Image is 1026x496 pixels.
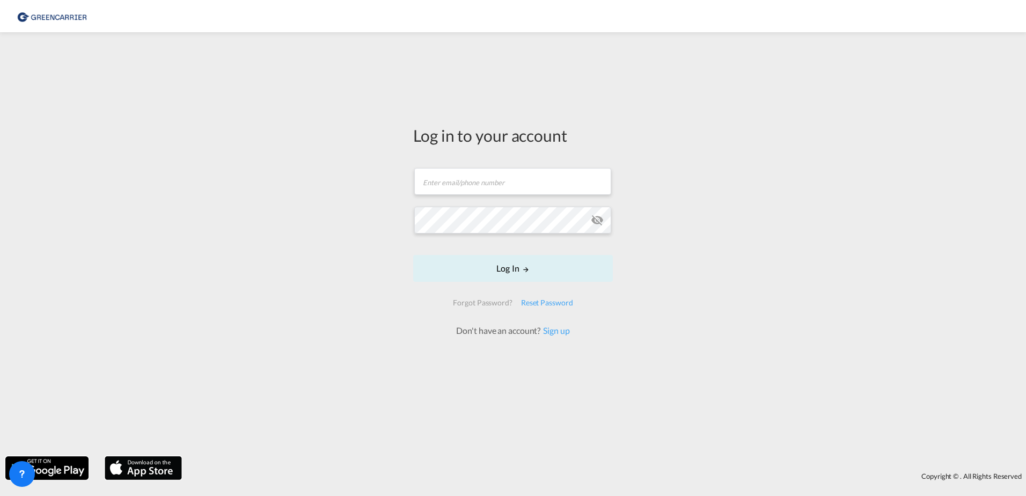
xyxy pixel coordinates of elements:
[16,4,89,28] img: d0347a508afe11efaf4841583bf50be4.png
[517,293,577,312] div: Reset Password
[413,124,613,147] div: Log in to your account
[449,293,516,312] div: Forgot Password?
[444,325,581,337] div: Don't have an account?
[4,455,90,481] img: google.png
[413,255,613,282] button: LOGIN
[414,168,611,195] input: Enter email/phone number
[187,467,1026,485] div: Copyright © . All Rights Reserved
[104,455,183,481] img: apple.png
[591,214,604,227] md-icon: icon-eye-off
[540,325,569,335] a: Sign up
